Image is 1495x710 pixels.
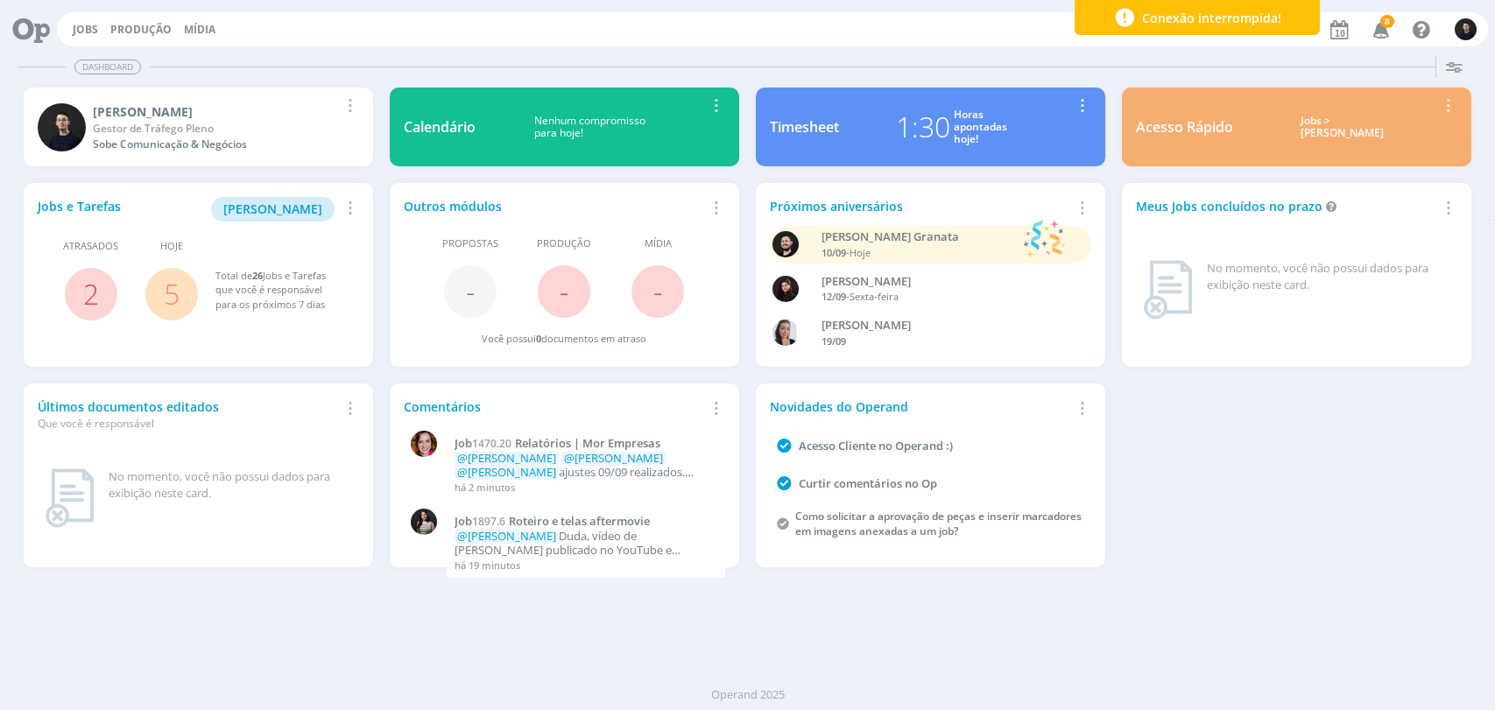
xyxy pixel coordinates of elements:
[38,197,338,221] div: Jobs e Tarefas
[537,236,591,251] span: Produção
[1246,115,1436,140] div: Jobs > [PERSON_NAME]
[252,269,263,282] span: 26
[404,397,704,416] div: Comentários
[109,468,352,503] div: No momento, você não possui dados para exibição neste card.
[770,116,839,137] div: Timesheet
[515,435,660,451] span: Relatórios | Mor Empresas
[63,239,118,254] span: Atrasados
[38,416,338,432] div: Que você é responsável
[1136,197,1436,215] div: Meus Jobs concluídos no prazo
[1455,18,1477,40] img: C
[184,22,215,37] a: Mídia
[404,197,704,215] div: Outros módulos
[74,60,141,74] span: Dashboard
[850,246,871,259] span: Hoje
[509,513,650,529] span: Roteiro e telas aftermovie
[455,437,716,451] a: Job1470.20Relatórios | Mor Empresas
[795,509,1082,538] a: Como solicitar a aprovação de peças e inserir marcadores em imagens anexadas a um job?
[93,121,338,137] div: Gestor de Tráfego Pleno
[73,22,98,37] a: Jobs
[1143,260,1193,320] img: dashboard_not_found.png
[799,438,953,453] a: Acesso Cliente no Operand :)
[211,197,335,221] button: [PERSON_NAME]
[455,452,716,479] p: ajustes 09/09 realizados. Relatório ok na pasta de
[822,273,1068,291] div: Luana da Silva de Andrade
[822,246,1014,261] div: -
[772,320,799,346] img: C
[1136,116,1233,137] div: Acesso Rápido
[822,228,1014,246] div: Bruno Corralo Granata
[1362,14,1398,46] button: 8
[799,475,937,491] a: Curtir comentários no Op
[38,103,86,151] img: C
[164,275,180,313] a: 5
[215,269,342,313] div: Total de Jobs e Tarefas que você é responsável para os próximos 7 dias
[772,231,799,257] img: B
[472,514,505,529] span: 1897.6
[83,275,99,313] a: 2
[93,137,338,152] div: Sobe Comunicação & Negócios
[653,272,662,310] span: -
[560,272,568,310] span: -
[411,509,437,535] img: C
[822,334,846,348] span: 19/09
[482,332,646,347] div: Você possui documentos em atraso
[105,23,177,37] button: Produção
[822,317,1068,334] div: Caroline Fagundes Pieczarka
[756,88,1105,166] a: Timesheet1:30Horasapontadashoje!
[564,450,663,466] span: @[PERSON_NAME]
[1454,14,1477,45] button: C
[772,276,799,302] img: L
[476,115,704,140] div: Nenhum compromisso para hoje!
[457,464,556,480] span: @[PERSON_NAME]
[1142,9,1281,27] span: Conexão interrompida!
[536,332,541,345] span: 0
[1380,15,1394,28] span: 8
[455,481,515,494] span: há 2 minutos
[896,106,950,148] div: 1:30
[455,530,716,557] p: Duda, vídeo de [PERSON_NAME] publicado no YouTube e Facebook. Instagram vou aguardar o teu retorn...
[457,450,556,466] span: @[PERSON_NAME]
[93,102,338,121] div: Carlos Nunes
[466,272,475,310] span: -
[822,290,846,303] span: 12/09
[160,239,183,254] span: Hoje
[179,23,221,37] button: Mídia
[24,88,373,166] a: C[PERSON_NAME]Gestor de Tráfego PlenoSobe Comunicação & Negócios
[822,246,846,259] span: 10/09
[211,200,335,216] a: [PERSON_NAME]
[110,22,172,37] a: Produção
[455,515,716,529] a: Job1897.6Roteiro e telas aftermovie
[1207,260,1450,294] div: No momento, você não possui dados para exibição neste card.
[411,431,437,457] img: B
[472,436,511,451] span: 1470.20
[457,528,556,544] span: @[PERSON_NAME]
[404,116,476,137] div: Calendário
[954,109,1007,146] div: Horas apontadas hoje!
[45,468,95,528] img: dashboard_not_found.png
[645,236,672,251] span: Mídia
[770,397,1070,416] div: Novidades do Operand
[770,197,1070,215] div: Próximos aniversários
[38,397,338,432] div: Últimos documentos editados
[67,23,103,37] button: Jobs
[223,200,322,217] span: [PERSON_NAME]
[850,290,899,303] span: Sexta-feira
[442,236,498,251] span: Propostas
[822,290,1068,305] div: -
[455,559,520,572] span: há 19 minutos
